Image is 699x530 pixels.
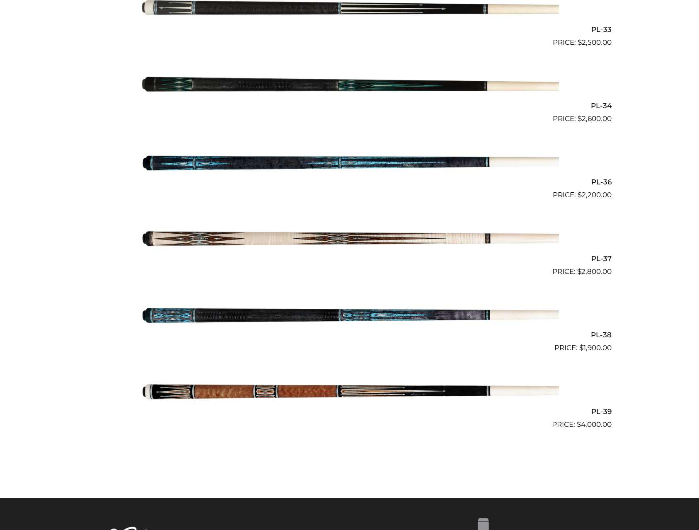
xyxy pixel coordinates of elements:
[578,38,612,46] bdi: 2,500.00
[577,420,612,428] bdi: 4,000.00
[88,357,612,430] a: PL-39 $4,000.00
[88,22,612,37] h2: PL-33
[88,204,612,277] a: PL-37 $2,800.00
[577,267,612,276] bdi: 2,800.00
[88,128,612,201] a: PL-36 $2,200.00
[578,38,582,46] span: $
[140,128,559,197] img: PL-36
[579,344,612,352] bdi: 1,900.00
[578,191,612,199] bdi: 2,200.00
[140,204,559,273] img: PL-37
[578,114,582,123] span: $
[578,191,582,199] span: $
[140,281,559,350] img: PL-38
[88,98,612,114] h2: PL-34
[140,357,559,426] img: PL-39
[88,327,612,343] h2: PL-38
[88,174,612,190] h2: PL-36
[88,281,612,353] a: PL-38 $1,900.00
[88,51,612,124] a: PL-34 $2,600.00
[88,251,612,266] h2: PL-37
[140,51,559,121] img: PL-34
[579,344,583,352] span: $
[88,404,612,419] h2: PL-39
[578,114,612,123] bdi: 2,600.00
[577,420,581,428] span: $
[577,267,581,276] span: $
